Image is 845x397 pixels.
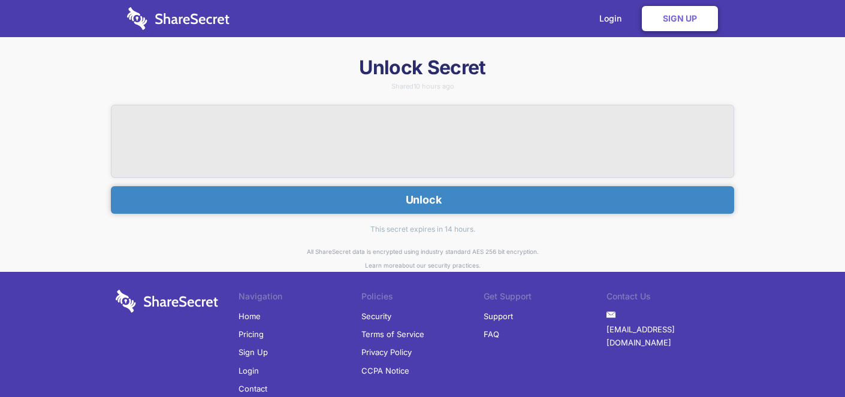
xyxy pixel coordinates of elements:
li: Policies [361,290,484,307]
a: Security [361,307,391,325]
a: FAQ [484,325,499,343]
button: Unlock [111,186,734,214]
a: Privacy Policy [361,343,412,361]
img: logo-wordmark-white-trans-d4663122ce5f474addd5e946df7df03e33cb6a1c49d2221995e7729f52c070b2.svg [127,7,230,30]
a: Login [239,362,259,380]
a: Learn more [365,262,399,269]
li: Get Support [484,290,606,307]
div: This secret expires in 14 hours. [111,214,734,245]
a: [EMAIL_ADDRESS][DOMAIN_NAME] [606,320,729,352]
a: Support [484,307,513,325]
a: Terms of Service [361,325,424,343]
a: CCPA Notice [361,362,409,380]
a: Pricing [239,325,264,343]
h1: Unlock Secret [111,55,734,80]
a: Home [239,307,261,325]
div: All ShareSecret data is encrypted using industry standard AES 256 bit encryption. about our secur... [111,245,734,272]
li: Navigation [239,290,361,307]
a: Sign Up [642,6,718,31]
img: logo-wordmark-white-trans-d4663122ce5f474addd5e946df7df03e33cb6a1c49d2221995e7729f52c070b2.svg [116,290,218,313]
li: Contact Us [606,290,729,307]
a: Sign Up [239,343,268,361]
div: Shared 10 hours ago [111,83,734,90]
